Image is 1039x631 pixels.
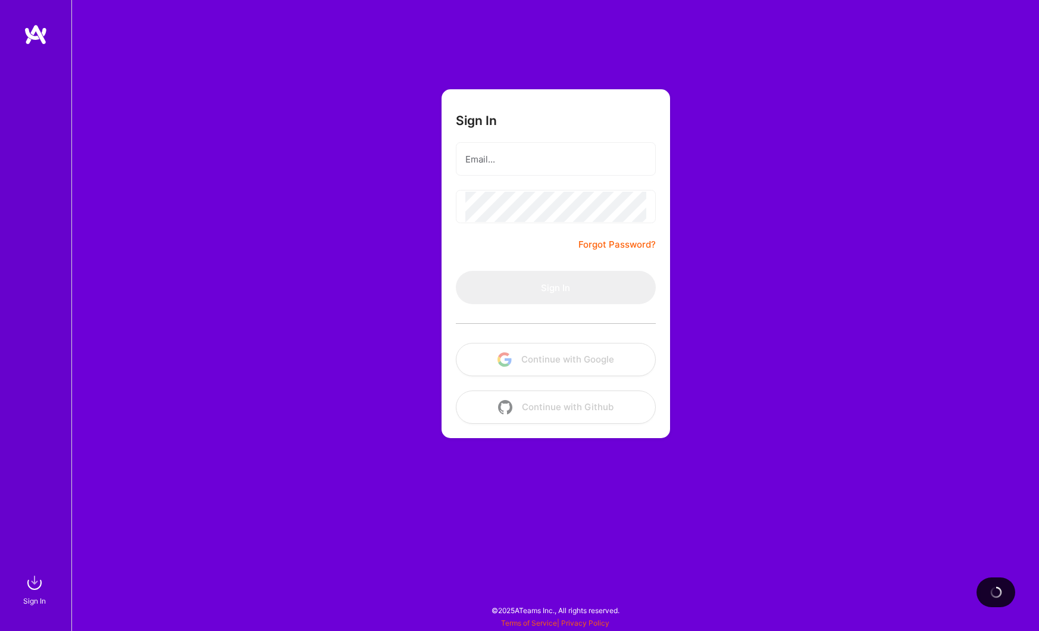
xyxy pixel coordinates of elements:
[990,586,1003,599] img: loading
[23,571,46,595] img: sign in
[456,113,497,128] h3: Sign In
[498,400,512,414] img: icon
[456,391,656,424] button: Continue with Github
[25,571,46,607] a: sign inSign In
[501,618,609,627] span: |
[501,618,557,627] a: Terms of Service
[578,238,656,252] a: Forgot Password?
[456,271,656,304] button: Sign In
[456,343,656,376] button: Continue with Google
[23,595,46,607] div: Sign In
[561,618,609,627] a: Privacy Policy
[497,352,512,367] img: icon
[465,144,646,174] input: Email...
[24,24,48,45] img: logo
[71,595,1039,625] div: © 2025 ATeams Inc., All rights reserved.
